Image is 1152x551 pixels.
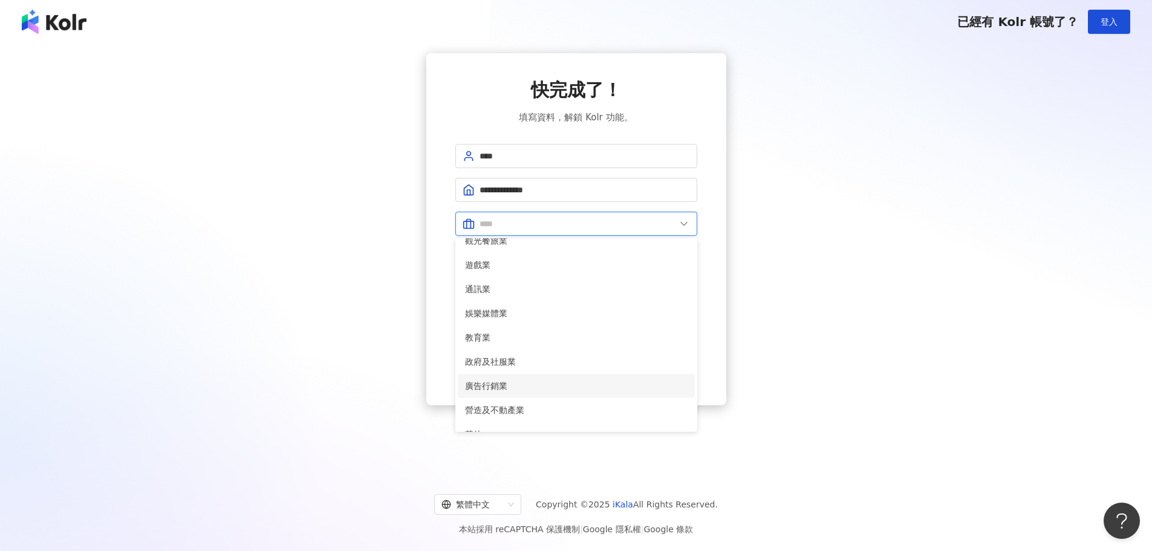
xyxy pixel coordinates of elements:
span: 登入 [1101,17,1118,27]
span: Copyright © 2025 All Rights Reserved. [536,497,718,512]
span: 教育業 [465,331,688,344]
iframe: Help Scout Beacon - Open [1104,503,1140,539]
span: | [580,524,583,534]
a: iKala [613,500,633,509]
span: 觀光餐旅業 [465,234,688,247]
button: 登入 [1088,10,1130,34]
span: | [641,524,644,534]
span: 本站採用 reCAPTCHA 保護機制 [459,522,693,536]
span: 娛樂媒體業 [465,307,688,320]
span: 遊戲業 [465,258,688,272]
span: 快完成了！ [531,77,622,103]
a: Google 條款 [643,524,693,534]
span: 其他 [465,428,688,441]
div: 繁體中文 [441,495,503,514]
span: 政府及社服業 [465,355,688,368]
span: 已經有 Kolr 帳號了？ [957,15,1078,29]
img: logo [22,10,86,34]
a: Google 隱私權 [583,524,641,534]
span: 營造及不動產業 [465,403,688,417]
span: 廣告行銷業 [465,379,688,393]
span: 通訊業 [465,282,688,296]
span: 填寫資料，解鎖 Kolr 功能。 [519,110,633,125]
